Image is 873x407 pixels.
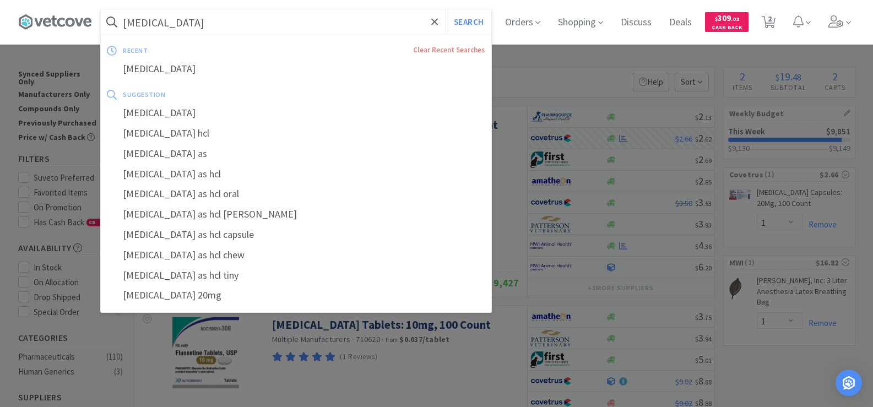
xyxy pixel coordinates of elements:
a: $309.02Cash Back [705,7,749,37]
div: [MEDICAL_DATA] as hcl [101,164,491,184]
span: Cash Back [712,25,742,32]
div: suggestion [123,86,325,103]
a: Deals [665,18,696,28]
button: Search [446,9,491,35]
div: recent [123,42,280,59]
div: [MEDICAL_DATA] as hcl capsule [101,225,491,245]
div: [MEDICAL_DATA] as [101,144,491,164]
a: 2 [757,19,780,29]
div: [MEDICAL_DATA] as hcl chew [101,245,491,265]
span: . 02 [731,15,739,23]
div: Open Intercom Messenger [836,370,862,396]
div: [MEDICAL_DATA] as hcl oral [101,184,491,204]
span: 309 [715,13,739,23]
div: [MEDICAL_DATA] [101,103,491,123]
div: [MEDICAL_DATA] [101,59,491,79]
div: [MEDICAL_DATA] as hcl tiny [101,265,491,286]
div: [MEDICAL_DATA] 20mg [101,285,491,306]
span: $ [715,15,718,23]
div: [MEDICAL_DATA] as hcl [PERSON_NAME] [101,204,491,225]
div: [MEDICAL_DATA] hcl [101,123,491,144]
a: Clear Recent Searches [413,45,485,55]
a: Discuss [616,18,656,28]
input: Search by item, sku, manufacturer, ingredient, size... [101,9,491,35]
